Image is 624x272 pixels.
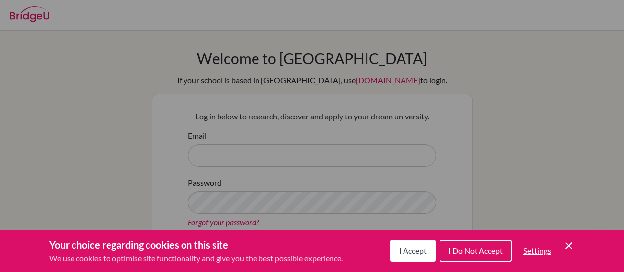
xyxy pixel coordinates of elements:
button: I Do Not Accept [440,240,512,262]
span: Settings [523,246,551,255]
h3: Your choice regarding cookies on this site [49,237,343,252]
button: I Accept [390,240,436,262]
span: I Accept [399,246,427,255]
span: I Do Not Accept [448,246,503,255]
button: Save and close [563,240,575,252]
p: We use cookies to optimise site functionality and give you the best possible experience. [49,252,343,264]
button: Settings [515,241,559,261]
